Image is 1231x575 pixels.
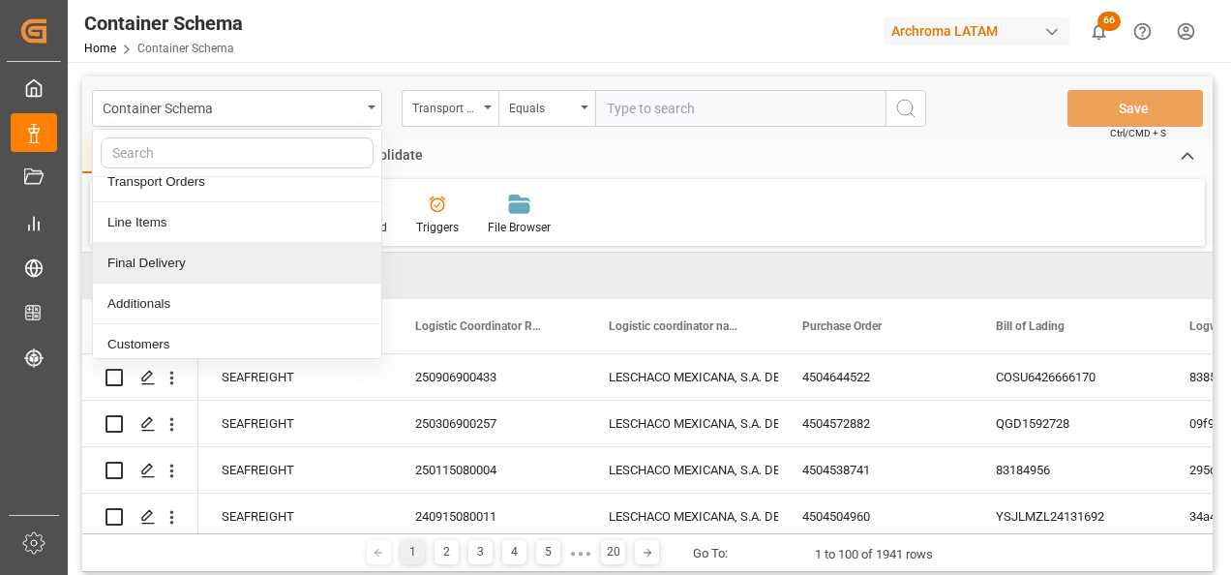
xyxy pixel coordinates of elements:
[93,202,381,243] div: Line Items
[402,90,498,127] button: open menu
[884,17,1069,45] div: Archroma LATAM
[93,243,381,284] div: Final Delivery
[401,540,425,564] div: 1
[609,319,738,333] span: Logistic coordinator name
[886,90,926,127] button: search button
[973,447,1166,493] div: 83184956
[536,540,560,564] div: 5
[334,140,437,173] div: Consolidate
[82,140,148,173] div: Home
[82,494,198,540] div: Press SPACE to select this row.
[601,540,625,564] div: 20
[92,90,382,127] button: close menu
[498,90,595,127] button: open menu
[392,401,585,446] div: 250306900257
[996,319,1065,333] span: Bill of Lading
[93,324,381,365] div: Customers
[82,354,198,401] div: Press SPACE to select this row.
[84,42,116,55] a: Home
[973,494,1166,539] div: YSJLMZL24131692
[595,90,886,127] input: Type to search
[435,540,459,564] div: 2
[198,354,392,400] div: SEAFREIGHT
[609,355,756,400] div: LESCHACO MEXICANA, S.A. DE C.V.
[779,354,973,400] div: 4504644522
[779,401,973,446] div: 4504572882
[468,540,493,564] div: 3
[392,447,585,493] div: 250115080004
[802,319,882,333] span: Purchase Order
[93,284,381,324] div: Additionals
[488,219,551,236] div: File Browser
[82,401,198,447] div: Press SPACE to select this row.
[570,546,591,560] div: ● ● ●
[82,447,198,494] div: Press SPACE to select this row.
[198,494,392,539] div: SEAFREIGHT
[1110,126,1166,140] span: Ctrl/CMD + S
[1067,90,1203,127] button: Save
[103,95,361,119] div: Container Schema
[973,354,1166,400] div: COSU6426666170
[779,494,973,539] div: 4504504960
[198,401,392,446] div: SEAFREIGHT
[198,447,392,493] div: SEAFREIGHT
[815,545,933,564] div: 1 to 100 of 1941 rows
[973,401,1166,446] div: QGD1592728
[101,137,374,168] input: Search
[609,402,756,446] div: LESCHACO MEXICANA, S.A. DE C.V.
[779,447,973,493] div: 4504538741
[93,162,381,202] div: Transport Orders
[84,9,243,38] div: Container Schema
[392,494,585,539] div: 240915080011
[609,495,756,539] div: LESCHACO MEXICANA, S.A. DE C.V.
[412,95,478,117] div: Transport Type
[1121,10,1164,53] button: Help Center
[509,95,575,117] div: Equals
[416,219,459,236] div: Triggers
[392,354,585,400] div: 250906900433
[415,319,545,333] span: Logistic Coordinator Reference Number
[609,448,756,493] div: LESCHACO MEXICANA, S.A. DE C.V.
[1077,10,1121,53] button: show 66 new notifications
[502,540,526,564] div: 4
[884,13,1077,49] button: Archroma LATAM
[693,544,728,563] div: Go To:
[1097,12,1121,31] span: 66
